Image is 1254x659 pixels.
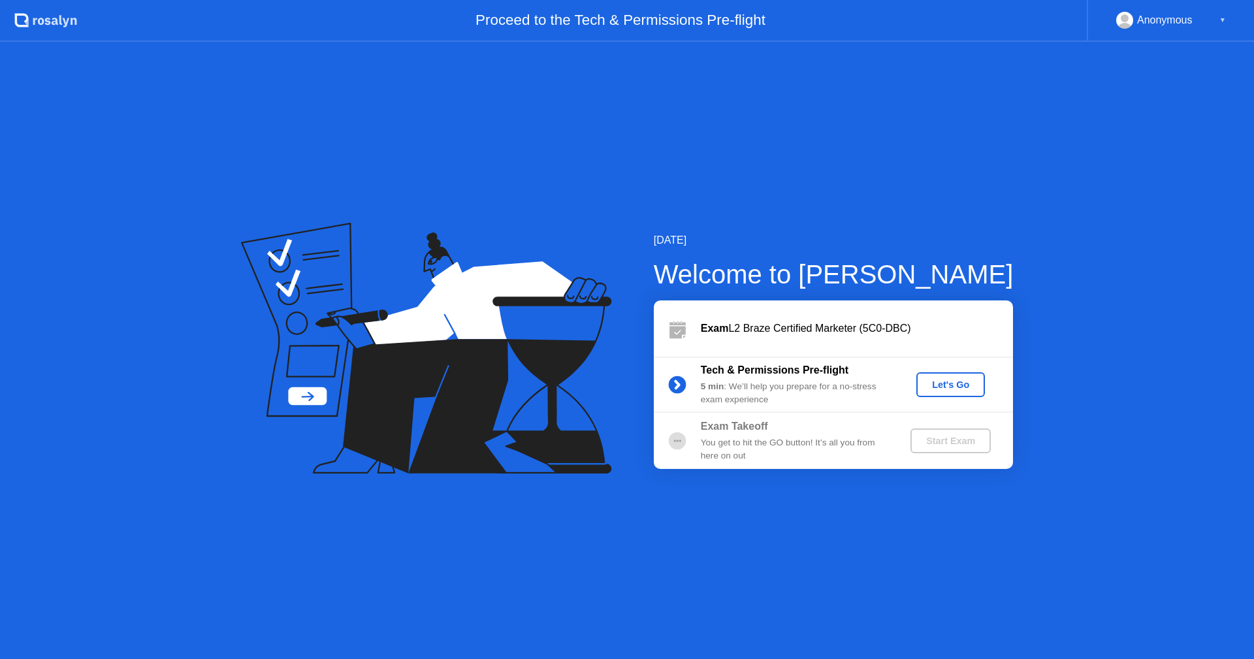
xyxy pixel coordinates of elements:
div: Let's Go [922,379,980,390]
button: Start Exam [910,428,991,453]
div: Start Exam [916,436,986,446]
div: L2 Braze Certified Marketer (5C0-DBC) [701,321,1013,336]
b: 5 min [701,381,724,391]
b: Tech & Permissions Pre-flight [701,364,848,376]
button: Let's Go [916,372,985,397]
div: Welcome to [PERSON_NAME] [654,255,1014,294]
div: : We’ll help you prepare for a no-stress exam experience [701,380,889,407]
b: Exam [701,323,729,334]
b: Exam Takeoff [701,421,768,432]
div: ▼ [1219,12,1226,29]
div: You get to hit the GO button! It’s all you from here on out [701,436,889,463]
div: [DATE] [654,233,1014,248]
div: Anonymous [1137,12,1193,29]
